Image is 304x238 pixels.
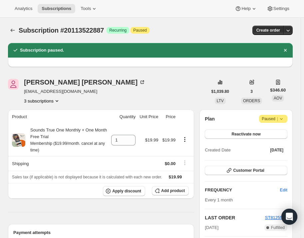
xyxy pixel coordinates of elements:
[231,4,261,13] button: Help
[205,129,287,139] button: Reactivate now
[38,4,75,13] button: Subscriptions
[15,6,32,11] span: Analytics
[271,225,285,230] span: Fulfilled
[266,145,287,155] button: [DATE]
[246,87,257,96] button: 3
[12,133,25,147] img: product img
[265,214,287,221] button: ST8125563
[273,6,289,11] span: Settings
[205,147,230,153] span: Created Date
[256,28,280,33] span: Create order
[231,131,260,137] span: Reactivate now
[165,161,176,166] span: $0.00
[25,127,107,153] div: Sounds True One Monthly + One Month Free Trial
[277,116,278,121] span: |
[109,110,138,124] th: Quantity
[205,187,280,193] h2: FREQUENCY
[205,116,215,122] h2: Plan
[145,137,158,142] span: $19.99
[8,156,109,171] th: Shipping
[233,168,264,173] span: Customer Portal
[109,28,127,33] span: Recurring
[205,166,287,175] button: Customer Portal
[160,110,178,124] th: Price
[112,188,141,194] span: Apply discount
[8,26,17,35] button: Subscriptions
[19,27,104,34] span: Subscription #20113522887
[262,116,285,122] span: Paused
[179,159,190,166] button: Shipping actions
[169,174,182,179] span: $19.99
[162,137,176,142] span: $19.99
[24,98,60,104] button: Product actions
[211,89,229,94] span: $1,039.80
[217,99,224,103] span: LTV
[270,147,283,153] span: [DATE]
[205,197,233,202] span: Every 1 month
[20,47,64,54] h2: Subscription paused.
[77,4,102,13] button: Tools
[252,26,284,35] button: Create order
[13,229,189,236] h2: Payment attempts
[24,79,146,86] div: [PERSON_NAME] [PERSON_NAME]
[179,136,190,143] button: Product actions
[152,186,189,195] button: Add product
[133,28,147,33] span: Paused
[207,87,233,96] button: $1,039.80
[12,175,162,179] span: Sales tax (if applicable) is not displayed because it is calculated with each new order.
[8,110,109,124] th: Product
[103,186,145,196] button: Apply discount
[81,6,91,11] span: Tools
[11,4,36,13] button: Analytics
[30,141,105,152] small: Membership ($19.99/month. cancel at any time)
[205,224,218,231] span: [DATE]
[276,185,291,195] button: Edit
[263,4,293,13] button: Settings
[265,215,287,220] a: ST8125563
[161,188,185,193] span: Add product
[42,6,71,11] span: Subscriptions
[280,187,287,193] span: Edit
[250,89,253,94] span: 3
[243,99,260,103] span: ORDERS
[274,96,282,101] span: AOV
[241,6,250,11] span: Help
[281,209,297,225] div: Open Intercom Messenger
[8,79,19,90] span: Julia Brodzinski
[281,46,290,55] button: Dismiss notification
[24,88,146,95] span: [EMAIL_ADDRESS][DOMAIN_NAME]
[270,87,286,94] span: $346.60
[138,110,160,124] th: Unit Price
[205,214,265,221] h2: LAST ORDER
